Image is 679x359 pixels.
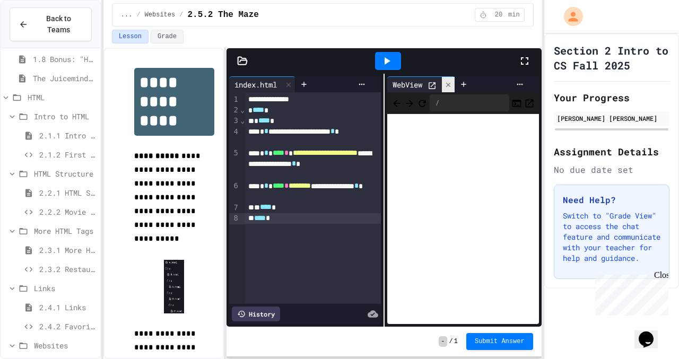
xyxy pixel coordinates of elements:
button: Submit Answer [466,333,533,350]
span: Websites [145,11,176,19]
span: 2.2.1 HTML Structure [39,187,96,198]
span: HTML [28,92,96,103]
span: min [508,11,520,19]
div: 3 [229,116,240,126]
div: No due date set [554,163,669,176]
span: The Juicemind IDE [33,73,96,84]
div: 6 [229,181,240,203]
span: / [136,11,140,19]
h3: Need Help? [563,194,660,206]
div: 8 [229,213,240,224]
div: 4 [229,127,240,148]
span: Intro to HTML [34,111,96,122]
div: index.html [229,76,295,92]
span: 2.5.2 The Maze [187,8,258,21]
button: Lesson [112,30,149,43]
div: My Account [553,4,586,29]
span: Fold line [240,116,245,125]
span: Fold line [240,106,245,114]
span: / [179,11,183,19]
button: Grade [151,30,184,43]
span: Forward [404,96,415,109]
div: History [232,307,280,321]
button: Back to Teams [10,7,92,41]
iframe: chat widget [634,317,668,348]
button: Console [511,97,522,109]
span: 2.1.1 Intro to HTML [39,130,96,141]
span: 2.2.2 Movie Title [39,206,96,217]
div: index.html [229,79,282,90]
span: 2.3.1 More HTML Tags [39,244,96,256]
span: 2.1.2 First Webpage [39,149,96,160]
button: Open in new tab [524,97,535,109]
span: / [449,337,453,346]
span: Links [34,283,96,294]
span: Submit Answer [475,337,525,346]
div: WebView [387,79,428,90]
div: WebView [387,76,455,92]
div: / [430,94,509,111]
span: Back [391,96,402,109]
div: 1 [229,94,240,105]
button: Refresh [417,97,428,109]
div: 5 [229,148,240,180]
h2: Your Progress [554,90,669,105]
span: Websites [34,340,96,351]
h1: Section 2 Intro to CS Fall 2025 [554,43,669,73]
span: 2.3.2 Restaurant Menu [39,264,96,275]
div: Chat with us now!Close [4,4,73,67]
span: 2.4.2 Favorite Links [39,321,96,332]
span: 1.8 Bonus: "Hacking" The Web [33,54,96,65]
h2: Assignment Details [554,144,669,159]
span: - [439,336,447,347]
span: 1 [454,337,458,346]
span: ... [121,11,133,19]
span: HTML Structure [34,168,96,179]
span: 20 [490,11,507,19]
p: Switch to "Grade View" to access the chat feature and communicate with your teacher for help and ... [563,211,660,264]
span: Back to Teams [34,13,83,36]
div: 7 [229,203,240,213]
span: 2.4.1 Links [39,302,96,313]
div: [PERSON_NAME] [PERSON_NAME] [557,113,666,123]
span: More HTML Tags [34,225,96,237]
iframe: Web Preview [387,114,539,325]
div: 2 [229,105,240,116]
iframe: chat widget [591,270,668,316]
